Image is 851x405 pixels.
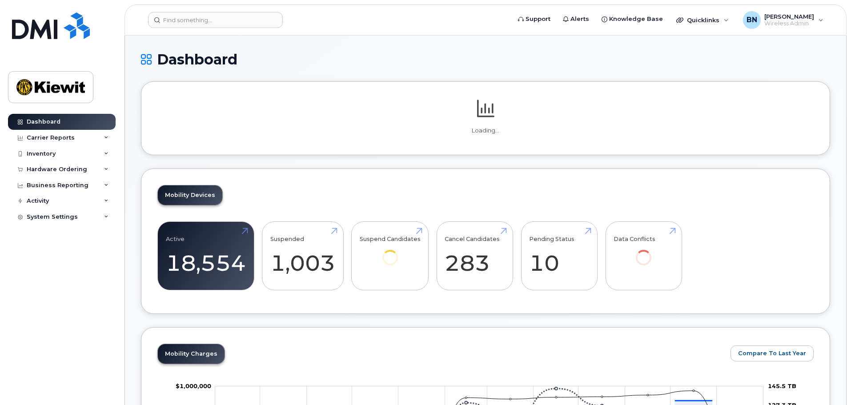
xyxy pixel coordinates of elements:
[270,227,335,285] a: Suspended 1,003
[157,127,814,135] p: Loading...
[141,52,830,67] h1: Dashboard
[731,345,814,361] button: Compare To Last Year
[768,382,796,389] tspan: 145.5 TB
[445,227,505,285] a: Cancel Candidates 283
[738,349,806,357] span: Compare To Last Year
[360,227,421,278] a: Suspend Candidates
[614,227,674,278] a: Data Conflicts
[158,185,222,205] a: Mobility Devices
[158,344,225,364] a: Mobility Charges
[166,227,246,285] a: Active 18,554
[529,227,589,285] a: Pending Status 10
[176,382,211,389] tspan: $1,000,000
[176,382,211,389] g: $0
